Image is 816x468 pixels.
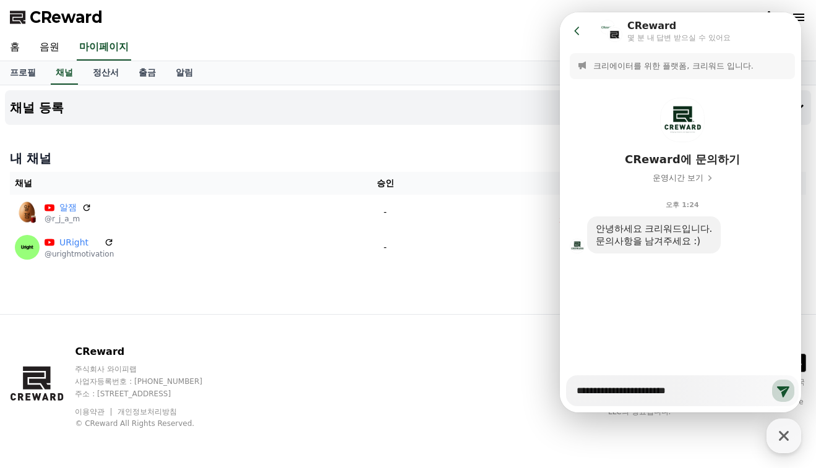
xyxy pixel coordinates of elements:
[10,101,64,114] h4: 채널 등록
[75,377,226,386] p: 사업자등록번호 : [PHONE_NUMBER]
[10,172,343,195] th: 채널
[343,172,427,195] th: 승인
[75,419,226,428] p: © CReward All Rights Reserved.
[77,35,131,61] a: 마이페이지
[427,172,806,195] th: 상태
[560,12,801,412] iframe: Channel chat
[432,215,801,225] p: 채널 승인 기준 미달 (콘텐츠 부족)
[59,236,99,249] a: URight
[15,200,40,225] img: 알잼
[75,344,226,359] p: CReward
[5,90,811,125] button: 채널 등록
[348,241,422,254] p: -
[10,7,103,27] a: CReward
[51,61,78,85] a: 채널
[348,206,422,219] p: -
[59,201,77,214] a: 알잼
[30,7,103,27] span: CReward
[166,61,203,85] a: 알림
[118,407,177,416] a: 개인정보처리방침
[45,214,92,224] p: @r_j_a_m
[45,249,114,259] p: @urightmotivation
[10,150,806,167] h4: 내 채널
[129,61,166,85] a: 출금
[75,364,226,374] p: 주식회사 와이피랩
[75,407,114,416] a: 이용약관
[30,35,69,61] a: 음원
[83,61,129,85] a: 정산서
[75,389,226,399] p: 주소 : [STREET_ADDRESS]
[15,235,40,260] img: URight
